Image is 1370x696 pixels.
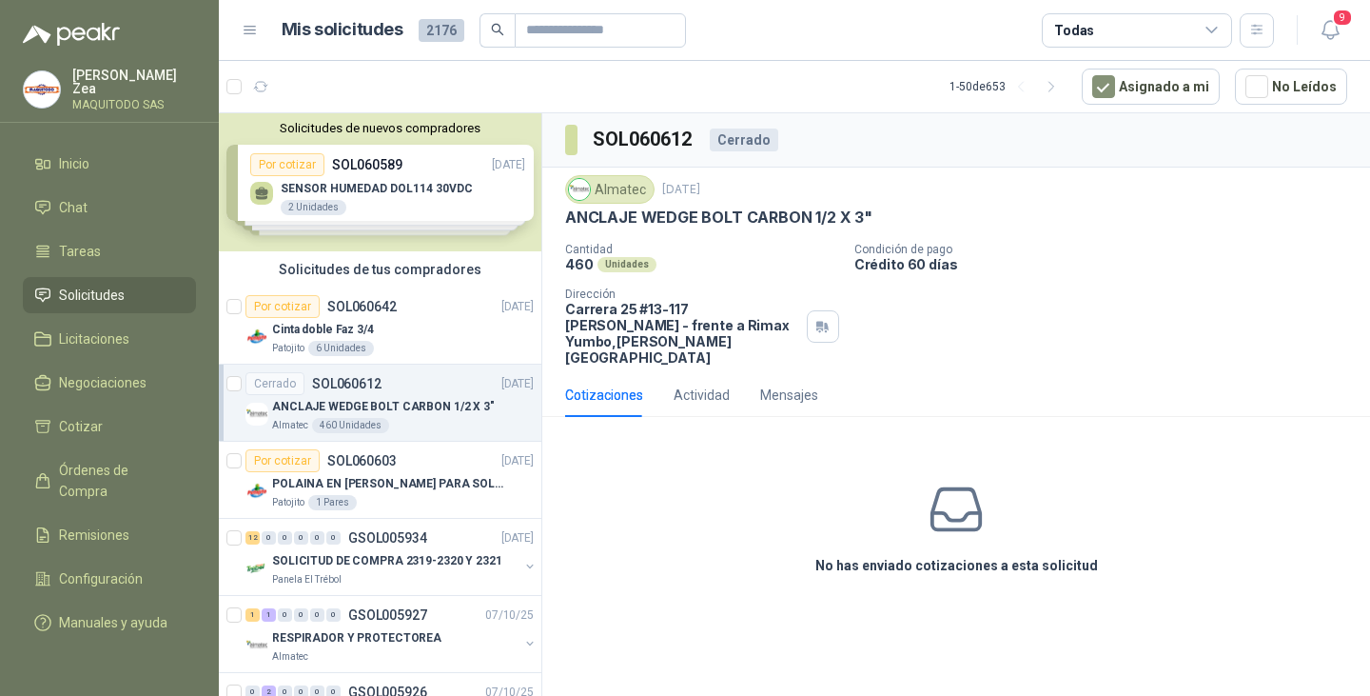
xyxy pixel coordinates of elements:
div: Cerrado [710,129,778,151]
span: Tareas [59,241,101,262]
div: Mensajes [760,385,818,406]
a: CerradoSOL060612[DATE] Company LogoANCLAJE WEDGE BOLT CARBON 1/2 X 3"Almatec460 Unidades [219,365,541,442]
p: Condición de pago [854,243,1362,256]
p: [DATE] [501,452,534,470]
h1: Mis solicitudes [282,16,403,44]
a: Manuales y ayuda [23,605,196,641]
a: Órdenes de Compra [23,452,196,509]
a: Licitaciones [23,321,196,357]
span: Cotizar [59,416,103,437]
p: 07/10/25 [485,607,534,625]
span: Configuración [59,568,143,589]
div: Unidades [597,257,656,272]
p: ANCLAJE WEDGE BOLT CARBON 1/2 X 3" [565,208,872,228]
p: GSOL005934 [348,531,427,545]
span: Negociaciones [59,372,147,393]
p: Carrera 25 #13-117 [PERSON_NAME] - frente a Rimax Yumbo , [PERSON_NAME][GEOGRAPHIC_DATA] [565,301,799,366]
a: Tareas [23,233,196,269]
p: RESPIRADOR Y PROTECTOREA [272,629,441,647]
img: Company Logo [245,403,268,426]
img: Company Logo [245,557,268,580]
a: Negociaciones [23,365,196,401]
div: 6 Unidades [308,341,374,356]
button: Asignado a mi [1082,69,1220,105]
p: Almatec [272,418,308,433]
p: Crédito 60 días [854,256,1362,272]
p: [PERSON_NAME] Zea [72,69,196,95]
p: Patojito [272,495,304,510]
a: Remisiones [23,517,196,553]
div: 0 [326,608,341,622]
p: ANCLAJE WEDGE BOLT CARBON 1/2 X 3" [272,398,495,416]
div: 1 [245,608,260,622]
span: Solicitudes [59,285,125,306]
div: 0 [294,531,308,545]
div: Solicitudes de nuevos compradoresPor cotizarSOL060589[DATE] SENSOR HUMEDAD DOL114 30VDC2 Unidades... [219,113,541,251]
button: Solicitudes de nuevos compradores [226,121,534,135]
div: Por cotizar [245,295,320,318]
div: 0 [278,608,292,622]
span: 2176 [419,19,464,42]
img: Company Logo [569,179,590,200]
div: 0 [262,531,276,545]
p: SOLICITUD DE COMPRA 2319-2320 Y 2321 [272,552,502,570]
a: Configuración [23,561,196,597]
span: search [491,23,504,36]
div: 1 - 50 de 653 [949,71,1067,102]
div: 0 [278,531,292,545]
span: Chat [59,197,88,218]
span: Inicio [59,153,89,174]
div: 0 [310,531,324,545]
div: 1 [262,608,276,622]
p: Panela El Trébol [272,572,342,587]
button: 9 [1313,13,1347,48]
div: 0 [326,531,341,545]
div: Solicitudes de tus compradores [219,251,541,288]
span: Licitaciones [59,328,129,349]
a: Chat [23,189,196,226]
p: [DATE] [501,298,534,316]
div: Todas [1054,20,1094,41]
p: SOL060612 [312,377,382,390]
p: POLAINA EN [PERSON_NAME] PARA SOLDADOR / ADJUNTAR FICHA TECNICA [272,475,509,493]
div: Almatec [565,175,655,204]
h3: SOL060612 [593,125,695,154]
div: Cotizaciones [565,385,643,406]
img: Company Logo [245,480,268,503]
p: Cinta doble Faz 3/4 [272,321,374,339]
img: Logo peakr [23,23,120,46]
p: Patojito [272,341,304,356]
a: Por cotizarSOL060603[DATE] Company LogoPOLAINA EN [PERSON_NAME] PARA SOLDADOR / ADJUNTAR FICHA TE... [219,442,541,519]
div: 0 [310,608,324,622]
p: MAQUITODO SAS [72,99,196,110]
div: Actividad [674,385,730,406]
p: [DATE] [501,529,534,547]
div: 460 Unidades [312,418,389,433]
p: [DATE] [662,181,700,199]
p: SOL060603 [327,454,397,467]
span: Manuales y ayuda [59,612,167,633]
div: Por cotizar [245,449,320,472]
img: Company Logo [24,71,60,108]
span: Órdenes de Compra [59,460,178,502]
h3: No has enviado cotizaciones a esta solicitud [815,555,1098,576]
div: 12 [245,531,260,545]
a: Por cotizarSOL060642[DATE] Company LogoCinta doble Faz 3/4Patojito6 Unidades [219,288,541,365]
p: [DATE] [501,375,534,393]
div: 1 Pares [308,495,357,510]
p: 460 [565,256,594,272]
img: Company Logo [245,326,268,348]
span: 9 [1332,9,1353,27]
a: 1 1 0 0 0 0 GSOL00592707/10/25 Company LogoRESPIRADOR Y PROTECTOREAAlmatec [245,604,538,665]
button: No Leídos [1235,69,1347,105]
a: 12 0 0 0 0 0 GSOL005934[DATE] Company LogoSOLICITUD DE COMPRA 2319-2320 Y 2321Panela El Trébol [245,527,538,587]
p: Cantidad [565,243,839,256]
p: Almatec [272,649,308,665]
a: Solicitudes [23,277,196,313]
a: Inicio [23,146,196,182]
span: Remisiones [59,525,129,546]
div: 0 [294,608,308,622]
div: Cerrado [245,372,304,395]
p: SOL060642 [327,300,397,313]
a: Cotizar [23,408,196,445]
